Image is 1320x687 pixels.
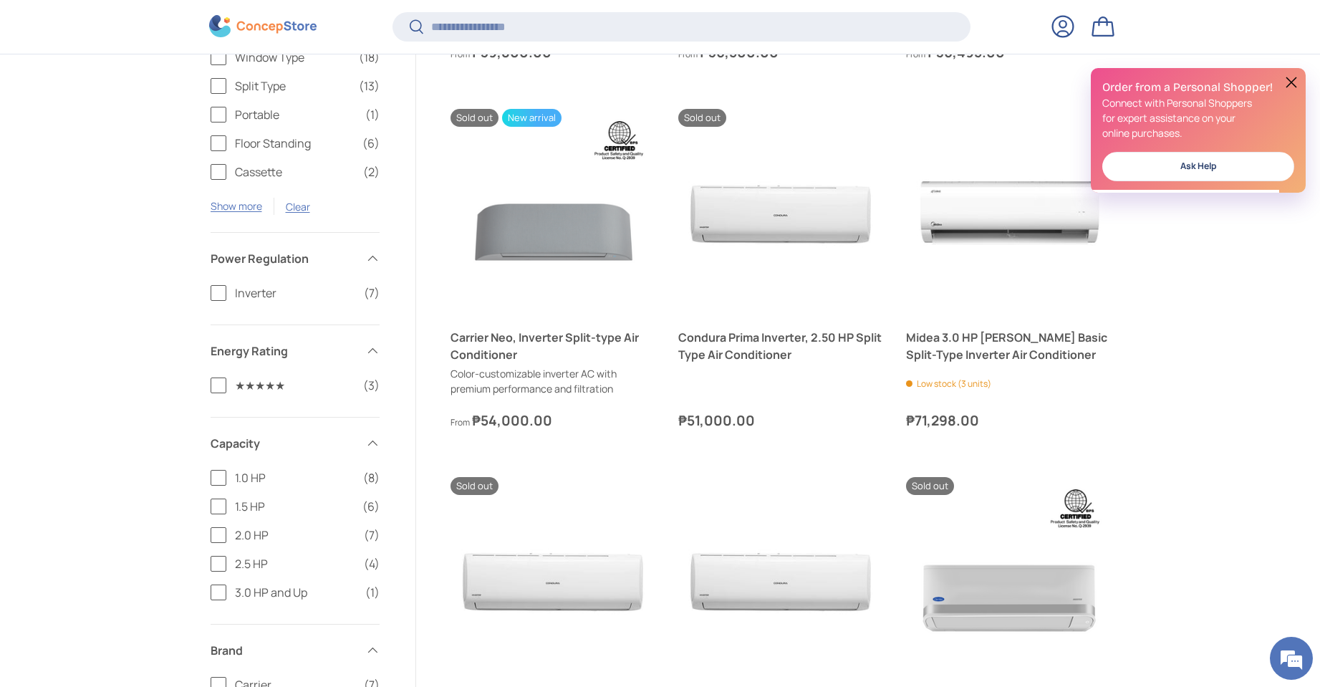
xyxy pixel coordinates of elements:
span: (8) [363,469,380,486]
span: (13) [359,77,380,95]
span: 3.0 HP and Up [235,584,357,601]
a: Midea 3.0 HP Celest Basic Split-Type Inverter Air Conditioner [906,109,1111,314]
span: (7) [364,527,380,544]
span: Sold out [678,109,726,127]
span: Power Regulation [211,250,357,267]
span: Window Type [235,49,350,66]
a: Carrier Neo, Inverter Split-type Air Conditioner [451,329,655,363]
span: (3) [363,377,380,394]
a: Clear [286,200,310,213]
span: Cassette [235,163,355,181]
button: Show more [211,199,262,213]
a: Carrier X-Power Gold 3 Inverter, 1.50HP Split Air Conditioner [906,477,1111,682]
span: Inverter [235,284,355,302]
img: ConcepStore [209,16,317,38]
summary: Capacity [211,418,380,469]
span: Capacity [211,435,357,452]
span: (2) [363,163,380,181]
span: 1.5 HP [235,498,354,515]
span: (1) [365,106,380,123]
span: Floor Standing [235,135,354,152]
h2: Order from a Personal Shopper! [1102,80,1294,95]
p: Connect with Personal Shoppers for expert assistance on your online purchases. [1102,95,1294,140]
span: (6) [362,498,380,515]
a: Carrier Neo, Inverter Split-type Air Conditioner [451,109,655,314]
a: Condura Prima Inverter, 2.0 HP Split Type Air Conditioner [678,477,883,682]
span: Energy Rating [211,342,357,360]
summary: Power Regulation [211,233,380,284]
span: Brand [211,642,357,659]
span: (6) [362,135,380,152]
span: (18) [359,49,380,66]
span: Sold out [906,477,954,495]
a: Condura Prima Inverter, 1.50 HP Split Type Air Conditioner [451,477,655,682]
span: ★★★★★ [235,377,355,394]
span: 2.0 HP [235,527,355,544]
a: Condura Prima Inverter, 2.50 HP Split Type Air Conditioner [678,329,883,363]
a: Condura Prima Inverter, 2.50 HP Split Type Air Conditioner [678,109,883,314]
a: Midea 3.0 HP [PERSON_NAME] Basic Split-Type Inverter Air Conditioner [906,329,1111,363]
span: (7) [364,284,380,302]
a: Ask Help [1102,152,1294,181]
span: Sold out [451,477,498,495]
summary: Brand [211,625,380,676]
span: (4) [364,555,380,572]
span: Split Type [235,77,350,95]
span: Portable [235,106,357,123]
span: 2.5 HP [235,555,355,572]
span: Sold out [451,109,498,127]
span: (1) [365,584,380,601]
span: New arrival [502,109,562,127]
summary: Energy Rating [211,325,380,377]
span: 1.0 HP [235,469,355,486]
